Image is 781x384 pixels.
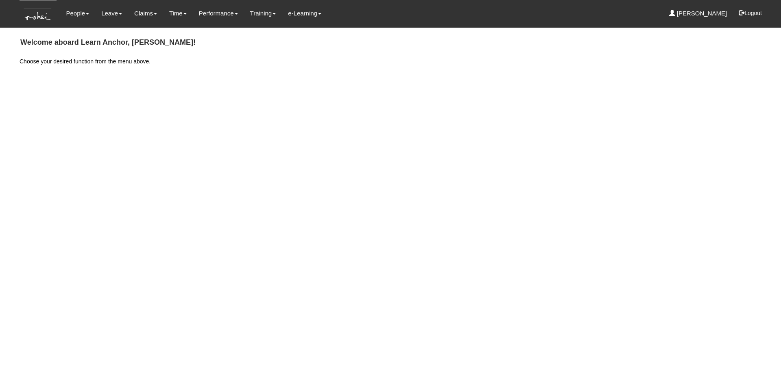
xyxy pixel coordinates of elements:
[101,4,122,23] a: Leave
[20,57,761,65] p: Choose your desired function from the menu above.
[288,4,321,23] a: e-Learning
[134,4,157,23] a: Claims
[733,3,768,23] button: Logout
[20,0,57,28] img: KTs7HI1dOZG7tu7pUkOpGGQAiEQAiEQAj0IhBB1wtXDg6BEAiBEAiBEAiB4RGIoBtemSRFIRACIRACIRACIdCLQARdL1w5OAR...
[669,4,727,23] a: [PERSON_NAME]
[66,4,89,23] a: People
[20,35,761,51] h4: Welcome aboard Learn Anchor, [PERSON_NAME]!
[199,4,238,23] a: Performance
[747,351,773,376] iframe: chat widget
[250,4,276,23] a: Training
[169,4,187,23] a: Time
